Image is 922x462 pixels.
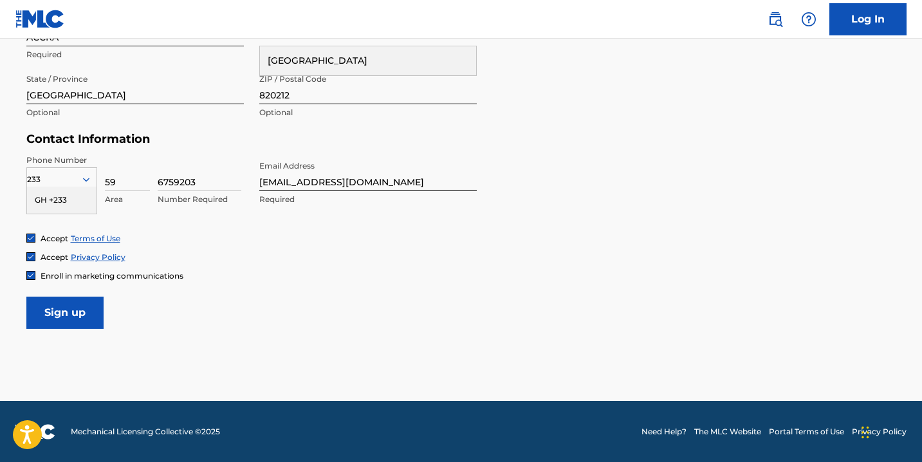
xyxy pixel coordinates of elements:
a: Need Help? [641,426,687,438]
a: The MLC Website [694,426,761,438]
a: Public Search [762,6,788,32]
input: Sign up [26,297,104,329]
p: Area [105,194,150,205]
span: Mechanical Licensing Collective © 2025 [71,426,220,438]
p: Number Required [158,194,241,205]
img: checkbox [27,253,35,261]
p: Optional [259,107,477,118]
a: Privacy Policy [71,252,125,262]
img: MLC Logo [15,10,65,28]
span: Accept [41,252,68,262]
img: checkbox [27,234,35,242]
h5: Contact Information [26,132,477,147]
a: Portal Terms of Use [769,426,844,438]
div: GH +233 [27,187,97,214]
img: help [801,12,816,27]
iframe: Chat Widget [858,400,922,462]
div: [GEOGRAPHIC_DATA] [260,46,476,75]
img: logo [15,424,55,439]
p: Optional [26,107,244,118]
a: Privacy Policy [852,426,907,438]
span: Accept [41,234,68,243]
span: Enroll in marketing communications [41,271,183,281]
div: Drag [862,413,869,452]
p: Required [259,194,477,205]
a: Terms of Use [71,234,120,243]
a: Log In [829,3,907,35]
p: Required [26,49,244,60]
div: Help [796,6,822,32]
img: search [768,12,783,27]
img: checkbox [27,272,35,279]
